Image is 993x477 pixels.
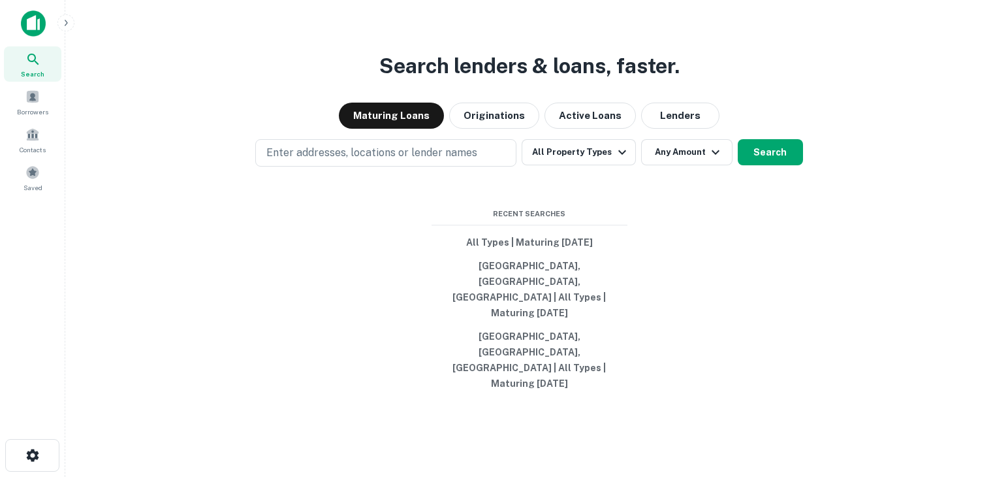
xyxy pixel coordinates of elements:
button: Lenders [641,103,719,129]
a: Contacts [4,122,61,157]
a: Search [4,46,61,82]
button: All Types | Maturing [DATE] [432,231,627,254]
button: Enter addresses, locations or lender names [255,139,516,167]
span: Borrowers [17,107,48,117]
button: Any Amount [641,139,733,165]
p: Enter addresses, locations or lender names [266,145,477,161]
button: All Property Types [522,139,635,165]
button: Maturing Loans [339,103,444,129]
iframe: Chat Widget [928,331,993,393]
button: Originations [449,103,539,129]
a: Borrowers [4,84,61,120]
button: [GEOGRAPHIC_DATA], [GEOGRAPHIC_DATA], [GEOGRAPHIC_DATA] | All Types | Maturing [DATE] [432,325,627,395]
button: Active Loans [544,103,636,129]
span: Search [21,69,44,79]
span: Contacts [20,144,46,155]
button: Search [738,139,803,165]
span: Recent Searches [432,208,627,220]
img: capitalize-icon.png [21,10,46,37]
a: Saved [4,160,61,195]
h3: Search lenders & loans, faster. [379,50,680,82]
button: [GEOGRAPHIC_DATA], [GEOGRAPHIC_DATA], [GEOGRAPHIC_DATA] | All Types | Maturing [DATE] [432,254,627,325]
span: Saved [24,182,42,193]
